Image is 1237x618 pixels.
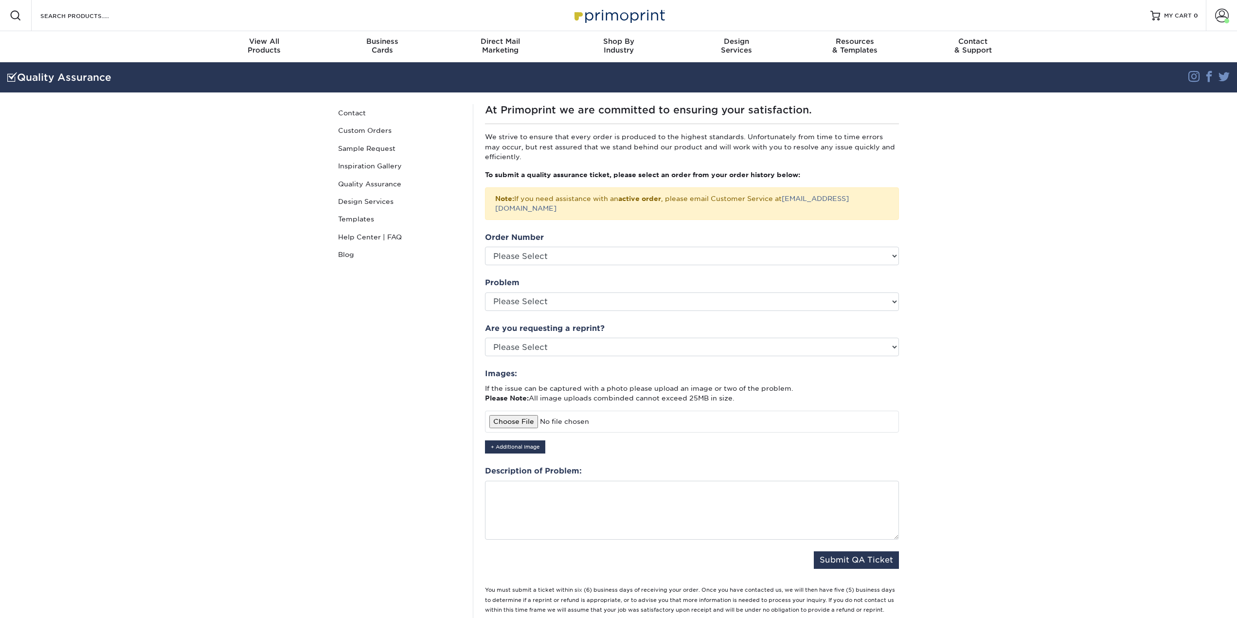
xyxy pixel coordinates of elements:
[441,37,559,46] span: Direct Mail
[559,37,678,55] div: Industry
[678,37,796,46] span: Design
[205,31,323,62] a: View AllProducts
[485,278,520,287] strong: Problem
[559,31,678,62] a: Shop ByIndustry
[814,551,899,569] button: Submit QA Ticket
[334,175,466,193] a: Quality Assurance
[485,440,545,454] button: + Additional Image
[334,246,466,263] a: Blog
[334,157,466,175] a: Inspiration Gallery
[485,324,605,333] strong: Are you requesting a reprint?
[323,37,441,46] span: Business
[323,37,441,55] div: Cards
[796,37,914,46] span: Resources
[678,31,796,62] a: DesignServices
[485,233,544,242] strong: Order Number
[559,37,678,46] span: Shop By
[495,195,514,202] strong: Note:
[334,140,466,157] a: Sample Request
[441,31,559,62] a: Direct MailMarketing
[334,193,466,210] a: Design Services
[334,228,466,246] a: Help Center | FAQ
[618,195,661,202] b: active order
[485,132,899,162] p: We strive to ensure that every order is produced to the highest standards. Unfortunately from tim...
[570,5,667,26] img: Primoprint
[914,37,1032,55] div: & Support
[323,31,441,62] a: BusinessCards
[485,466,582,475] strong: Description of Problem:
[485,587,895,613] small: You must submit a ticket within six (6) business days of receiving your order. Once you have cont...
[796,31,914,62] a: Resources& Templates
[485,171,800,179] strong: To submit a quality assurance ticket, please select an order from your order history below:
[205,37,323,46] span: View All
[796,37,914,55] div: & Templates
[914,31,1032,62] a: Contact& Support
[1164,12,1192,20] span: MY CART
[914,37,1032,46] span: Contact
[334,122,466,139] a: Custom Orders
[334,210,466,228] a: Templates
[334,104,466,122] a: Contact
[1194,12,1198,19] span: 0
[205,37,323,55] div: Products
[678,37,796,55] div: Services
[485,104,899,116] h1: At Primoprint we are committed to ensuring your satisfaction.
[39,10,134,21] input: SEARCH PRODUCTS.....
[485,383,899,403] p: If the issue can be captured with a photo please upload an image or two of the problem. All image...
[485,187,899,220] div: If you need assistance with an , please email Customer Service at
[485,369,517,378] strong: Images:
[441,37,559,55] div: Marketing
[485,394,529,402] strong: Please Note:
